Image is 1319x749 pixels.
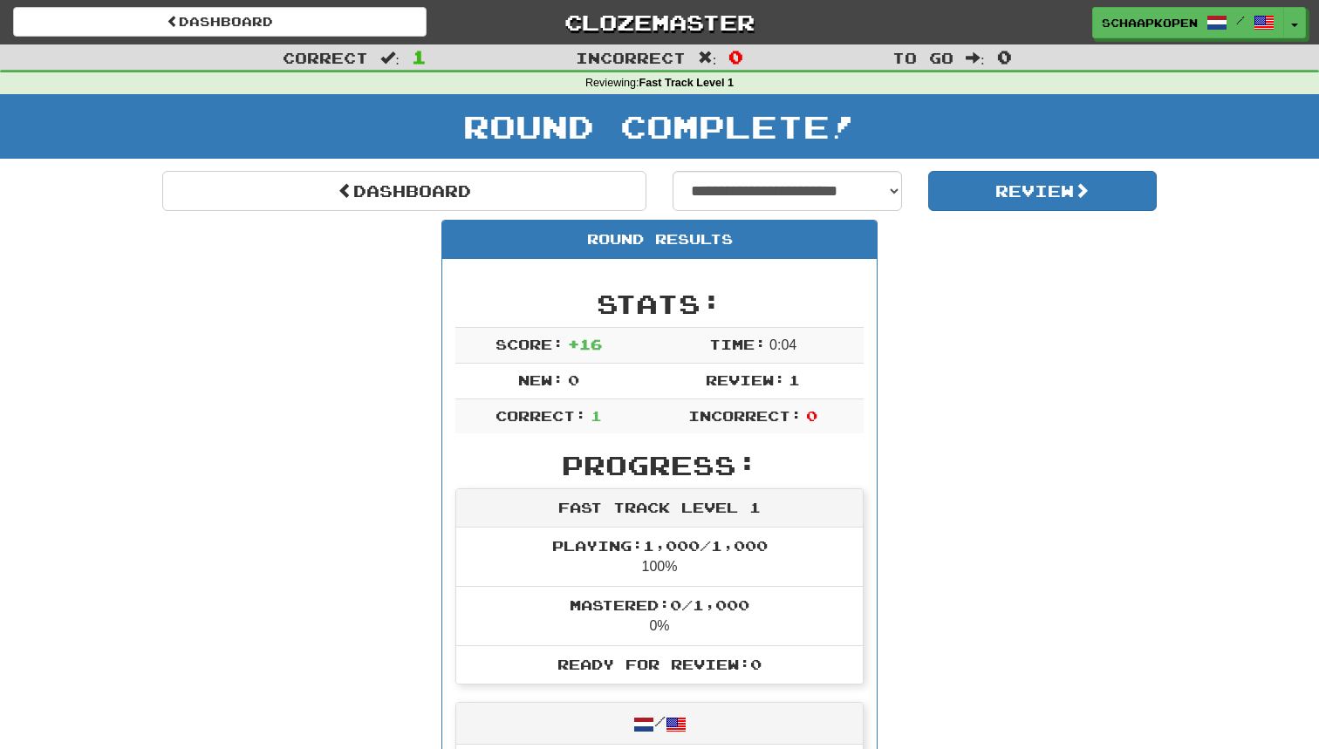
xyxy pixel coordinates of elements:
[1102,15,1198,31] span: Schaapkopen
[442,221,877,259] div: Round Results
[380,51,400,65] span: :
[162,171,646,211] a: Dashboard
[706,371,785,388] span: Review:
[6,109,1313,144] h1: Round Complete!
[928,171,1158,211] button: Review
[892,49,953,66] span: To go
[576,49,686,66] span: Incorrect
[568,371,579,388] span: 0
[806,407,817,424] span: 0
[495,407,586,424] span: Correct:
[688,407,802,424] span: Incorrect:
[456,528,863,587] li: 100%
[997,46,1012,67] span: 0
[568,336,602,352] span: + 16
[570,596,749,613] span: Mastered: 0 / 1,000
[709,336,766,352] span: Time:
[495,336,564,352] span: Score:
[518,371,564,388] span: New:
[552,537,768,554] span: Playing: 1,000 / 1,000
[769,337,796,352] span: 0 : 0 4
[455,289,864,318] h2: Stats:
[455,451,864,480] h2: Progress:
[789,371,800,388] span: 1
[591,407,602,424] span: 1
[1092,7,1284,38] a: Schaapkopen /
[728,46,743,67] span: 0
[453,7,866,37] a: Clozemaster
[639,77,735,89] strong: Fast Track Level 1
[456,703,863,744] div: /
[456,586,863,646] li: 0%
[412,46,427,67] span: 1
[1236,14,1245,26] span: /
[698,51,717,65] span: :
[557,656,762,672] span: Ready for Review: 0
[283,49,368,66] span: Correct
[966,51,985,65] span: :
[13,7,427,37] a: Dashboard
[456,489,863,528] div: Fast Track Level 1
